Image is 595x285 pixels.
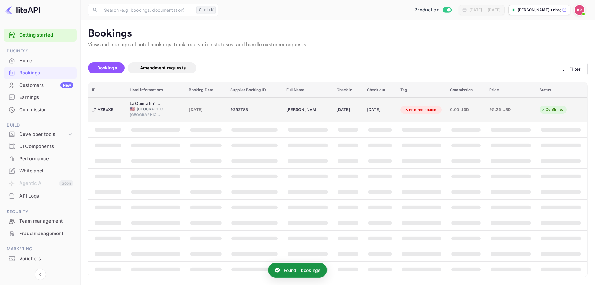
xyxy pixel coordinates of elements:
th: Status [536,82,587,98]
div: API Logs [4,190,77,202]
a: Bookings [4,67,77,78]
div: Performance [19,155,73,163]
div: UI Components [19,143,73,150]
div: New [60,82,73,88]
span: Production [414,7,439,14]
div: Vouchers [19,255,73,262]
button: Collapse navigation [35,269,46,280]
div: Earnings [19,94,73,101]
th: Booking Date [185,82,227,98]
div: _7IVZRuXE [92,105,122,115]
span: 95.25 USD [489,106,520,113]
span: Business [4,48,77,55]
span: Bookings [97,65,117,70]
p: Bookings [88,28,588,40]
div: [DATE] [337,105,359,115]
span: [GEOGRAPHIC_DATA] [137,106,168,112]
div: Bookings [19,69,73,77]
span: United States of America [130,107,135,111]
p: [PERSON_NAME]-unbrg.[PERSON_NAME]... [518,7,561,13]
img: LiteAPI logo [5,5,40,15]
div: Fraud management [4,228,77,240]
div: Home [4,55,77,67]
span: Amendment requests [140,65,186,70]
th: Commission [446,82,486,98]
div: Non-refundable [400,106,440,114]
span: [GEOGRAPHIC_DATA] [130,112,161,118]
a: Home [4,55,77,66]
th: Check in [333,82,363,98]
div: Home [19,57,73,65]
a: CustomersNew [4,79,77,91]
a: Whitelabel [4,165,77,176]
img: Kobus Roux [575,5,584,15]
th: Tag [397,82,446,98]
div: Commission [4,104,77,116]
th: Supplier Booking ID [227,82,283,98]
th: ID [88,82,126,98]
div: Whitelabel [19,167,73,175]
a: Earnings [4,91,77,103]
div: Fraud management [19,230,73,237]
a: API Logs [4,190,77,202]
table: booking table [88,82,587,277]
div: Switch to Sandbox mode [412,7,454,14]
div: Bookings [4,67,77,79]
div: API Logs [19,193,73,200]
div: Whitelabel [4,165,77,177]
div: [DATE] [367,105,393,115]
span: Marketing [4,246,77,252]
span: Security [4,208,77,215]
span: 0.00 USD [450,106,482,113]
div: Markel Hall [286,105,317,115]
a: UI Components [4,140,77,152]
th: Check out [363,82,397,98]
a: Fraud management [4,228,77,239]
div: Developer tools [4,129,77,140]
a: Vouchers [4,253,77,264]
div: Vouchers [4,253,77,265]
input: Search (e.g. bookings, documentation) [100,4,194,16]
a: Team management [4,215,77,227]
div: Customers [19,82,73,89]
th: Hotel informations [126,82,185,98]
a: Performance [4,153,77,164]
div: account-settings tabs [88,62,555,73]
a: Commission [4,104,77,115]
button: Filter [555,63,588,75]
a: Getting started [19,32,73,39]
div: Developer tools [19,131,67,138]
th: Price [486,82,536,98]
div: 9262783 [230,105,279,115]
div: Performance [4,153,77,165]
div: La Quinta Inn & Suites by Wyndham Dallas Duncanville [130,100,161,107]
div: Ctrl+K [196,6,216,14]
div: Confirmed [537,106,568,114]
div: Team management [19,218,73,225]
p: View and manage all hotel bookings, track reservation statuses, and handle customer requests. [88,41,588,49]
div: Commission [19,106,73,114]
span: Build [4,122,77,129]
th: Full Name [283,82,333,98]
div: Earnings [4,91,77,104]
div: Getting started [4,29,77,42]
p: Found 1 bookings [284,267,320,274]
span: [DATE] [189,106,223,113]
div: [DATE] — [DATE] [469,7,500,13]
